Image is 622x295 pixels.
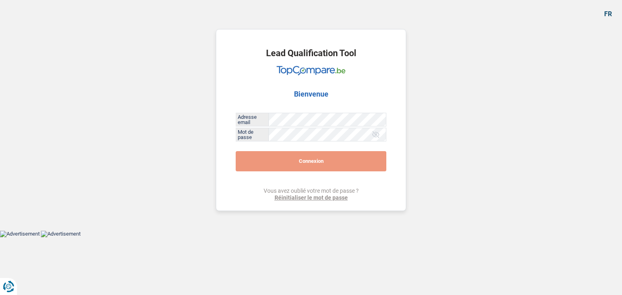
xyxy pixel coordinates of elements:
img: Advertisement [41,231,81,237]
label: Mot de passe [236,128,268,141]
div: fr [604,10,612,18]
button: Connexion [236,151,386,171]
h2: Bienvenue [294,90,328,99]
div: Vous avez oublié votre mot de passe ? [264,188,359,201]
label: Adresse email [236,113,268,126]
img: TopCompare Logo [277,66,345,76]
h1: Lead Qualification Tool [266,49,356,58]
a: Réinitialiser le mot de passe [264,194,359,201]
